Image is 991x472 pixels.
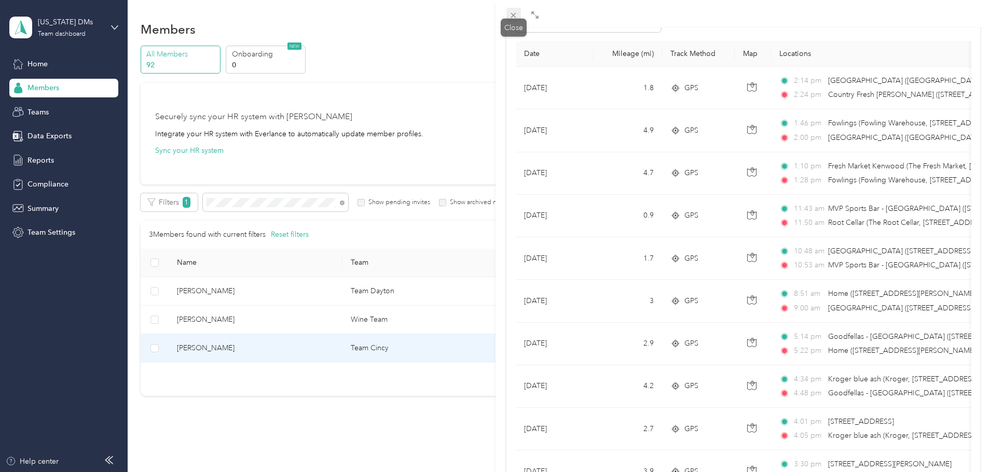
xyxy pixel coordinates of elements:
td: 3 [594,280,662,322]
span: GPS [684,125,698,136]
span: GPS [684,338,698,349]
td: [DATE] [516,237,594,280]
span: GPS [684,295,698,307]
th: Date [516,41,594,67]
td: 1.7 [594,237,662,280]
td: [DATE] [516,280,594,322]
td: [DATE] [516,365,594,408]
span: 9:00 am [794,303,823,314]
span: 10:48 am [794,246,823,257]
iframe: Everlance-gr Chat Button Frame [933,414,991,472]
span: GPS [684,210,698,221]
span: 4:05 pm [794,430,823,441]
span: [STREET_ADDRESS] [828,417,894,426]
span: GPS [684,82,698,94]
span: Home ([STREET_ADDRESS][PERSON_NAME]) [828,289,978,298]
span: 2:00 pm [794,132,823,144]
td: [DATE] [516,323,594,365]
span: 4:34 pm [794,374,823,385]
span: GPS [684,167,698,179]
span: 11:50 am [794,217,823,228]
span: 2:24 pm [794,89,823,101]
td: [DATE] [516,109,594,152]
span: 2:14 pm [794,75,823,87]
span: 5:22 pm [794,345,823,356]
td: 2.7 [594,408,662,450]
span: 8:51 am [794,288,823,299]
span: 4:48 pm [794,388,823,399]
span: GPS [684,253,698,264]
span: GPS [684,380,698,392]
span: 11:43 am [794,203,823,214]
td: [DATE] [516,195,594,237]
span: 1:28 pm [794,175,823,186]
td: 1.8 [594,67,662,109]
span: 10:53 am [794,260,823,271]
th: Map [735,41,771,67]
span: [STREET_ADDRESS][PERSON_NAME] [828,460,952,468]
td: 0.9 [594,195,662,237]
div: Close [501,19,527,37]
span: 3:30 pm [794,459,823,470]
td: [DATE] [516,67,594,109]
th: Mileage (mi) [594,41,662,67]
span: 1:46 pm [794,118,823,129]
span: 1:10 pm [794,161,823,172]
td: 2.9 [594,323,662,365]
td: 4.9 [594,109,662,152]
span: 5:14 pm [794,331,823,342]
td: [DATE] [516,408,594,450]
th: Track Method [662,41,735,67]
span: Home ([STREET_ADDRESS][PERSON_NAME]) [828,346,978,355]
td: 4.2 [594,365,662,408]
td: [DATE] [516,152,594,195]
span: GPS [684,423,698,435]
span: 4:01 pm [794,416,823,427]
td: 4.7 [594,152,662,195]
